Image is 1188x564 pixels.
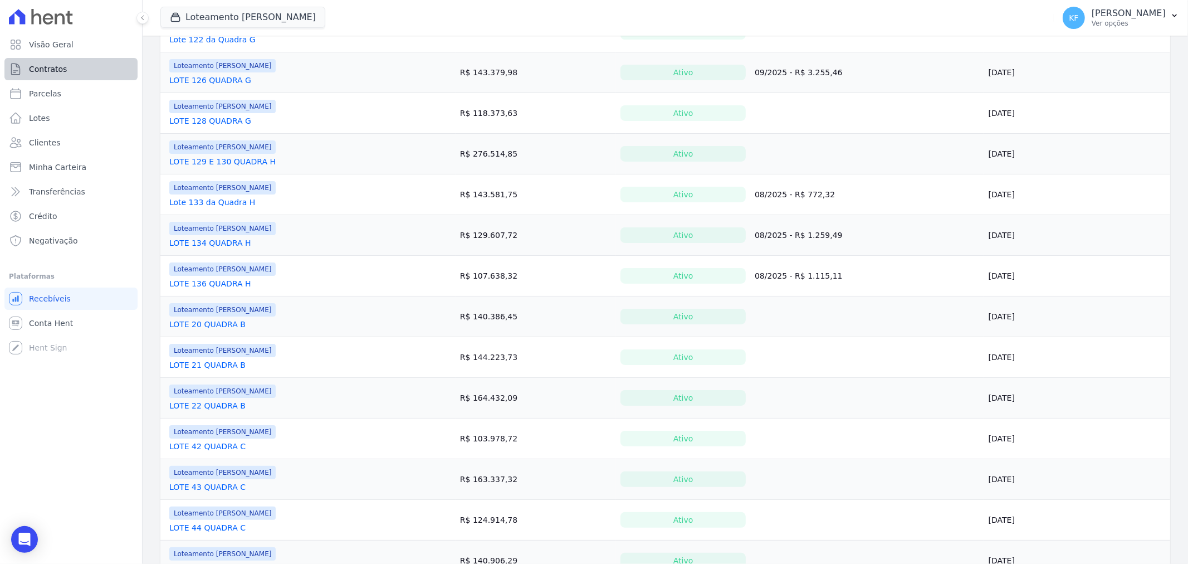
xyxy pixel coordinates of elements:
[169,75,251,86] a: LOTE 126 QUADRA G
[755,271,843,280] a: 08/2025 - R$ 1.115,11
[456,500,616,541] td: R$ 124.914,78
[169,59,276,72] span: Loteamento [PERSON_NAME]
[169,262,276,276] span: Loteamento [PERSON_NAME]
[1069,14,1078,22] span: KF
[169,507,276,520] span: Loteamento [PERSON_NAME]
[620,187,746,202] div: Ativo
[456,419,616,459] td: R$ 103.978,72
[456,296,616,337] td: R$ 140.386,45
[29,211,57,222] span: Crédito
[456,134,616,174] td: R$ 276.514,85
[169,100,276,113] span: Loteamento [PERSON_NAME]
[4,181,138,203] a: Transferências
[984,337,1170,378] td: [DATE]
[169,34,256,45] a: Lote 122 da Quadra G
[984,419,1170,459] td: [DATE]
[620,146,746,162] div: Ativo
[169,156,276,167] a: LOTE 129 E 130 QUADRA H
[169,222,276,235] span: Loteamento [PERSON_NAME]
[984,459,1170,500] td: [DATE]
[4,205,138,227] a: Crédito
[456,378,616,419] td: R$ 164.432,09
[29,113,50,124] span: Lotes
[29,235,78,246] span: Negativação
[620,105,746,121] div: Ativo
[169,181,276,195] span: Loteamento [PERSON_NAME]
[620,268,746,284] div: Ativo
[4,288,138,310] a: Recebíveis
[984,134,1170,174] td: [DATE]
[169,425,276,439] span: Loteamento [PERSON_NAME]
[169,359,246,371] a: LOTE 21 QUADRA B
[169,197,255,208] a: Lote 133 da Quadra H
[620,227,746,243] div: Ativo
[620,431,746,446] div: Ativo
[620,349,746,365] div: Ativo
[169,319,246,330] a: LOTE 20 QUADRA B
[169,400,246,411] a: LOTE 22 QUADRA B
[169,441,246,452] a: LOTE 42 QUADRA C
[9,270,133,283] div: Plataformas
[4,132,138,154] a: Clientes
[755,190,835,199] a: 08/2025 - R$ 772,32
[620,390,746,406] div: Ativo
[160,7,325,28] button: Loteamento [PERSON_NAME]
[29,162,86,173] span: Minha Carteira
[620,309,746,324] div: Ativo
[456,256,616,296] td: R$ 107.638,32
[29,318,73,329] span: Conta Hent
[620,471,746,487] div: Ativo
[620,65,746,80] div: Ativo
[456,215,616,256] td: R$ 129.607,72
[29,39,74,50] span: Visão Geral
[984,296,1170,337] td: [DATE]
[4,107,138,129] a: Lotes
[984,500,1170,541] td: [DATE]
[169,237,251,249] a: LOTE 134 QUADRA H
[169,344,276,357] span: Loteamento [PERSON_NAME]
[1054,2,1188,33] button: KF [PERSON_NAME] Ver opções
[169,547,276,561] span: Loteamento [PERSON_NAME]
[169,140,276,154] span: Loteamento [PERSON_NAME]
[29,137,60,148] span: Clientes
[4,312,138,334] a: Conta Hent
[4,58,138,80] a: Contratos
[456,337,616,378] td: R$ 144.223,73
[169,466,276,479] span: Loteamento [PERSON_NAME]
[984,256,1170,296] td: [DATE]
[11,526,38,553] div: Open Intercom Messenger
[620,512,746,528] div: Ativo
[169,303,276,317] span: Loteamento [PERSON_NAME]
[984,52,1170,93] td: [DATE]
[169,522,246,533] a: LOTE 44 QUADRA C
[456,459,616,500] td: R$ 163.337,32
[169,278,251,289] a: LOTE 136 QUADRA H
[29,293,71,304] span: Recebíveis
[4,33,138,56] a: Visão Geral
[755,231,843,240] a: 08/2025 - R$ 1.259,49
[169,115,251,127] a: LOTE 128 QUADRA G
[169,482,246,493] a: LOTE 43 QUADRA C
[984,378,1170,419] td: [DATE]
[4,156,138,178] a: Minha Carteira
[755,68,843,77] a: 09/2025 - R$ 3.255,46
[1092,8,1166,19] p: [PERSON_NAME]
[984,93,1170,134] td: [DATE]
[456,93,616,134] td: R$ 118.373,63
[29,64,67,75] span: Contratos
[456,174,616,215] td: R$ 143.581,75
[169,385,276,398] span: Loteamento [PERSON_NAME]
[4,230,138,252] a: Negativação
[984,174,1170,215] td: [DATE]
[984,215,1170,256] td: [DATE]
[29,186,85,197] span: Transferências
[456,52,616,93] td: R$ 143.379,98
[4,82,138,105] a: Parcelas
[1092,19,1166,28] p: Ver opções
[29,88,61,99] span: Parcelas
